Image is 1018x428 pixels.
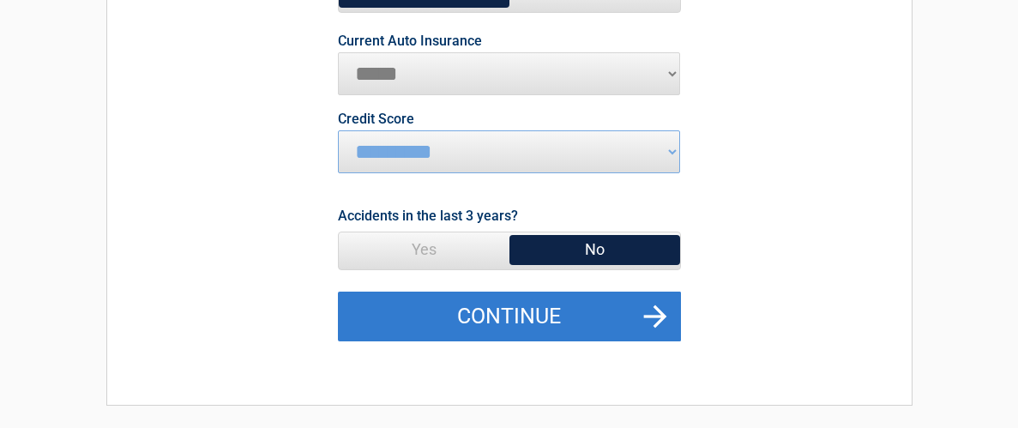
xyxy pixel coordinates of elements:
[338,204,518,227] label: Accidents in the last 3 years?
[509,232,680,267] span: No
[338,34,482,48] label: Current Auto Insurance
[338,112,414,126] label: Credit Score
[338,292,681,341] button: Continue
[339,232,509,267] span: Yes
